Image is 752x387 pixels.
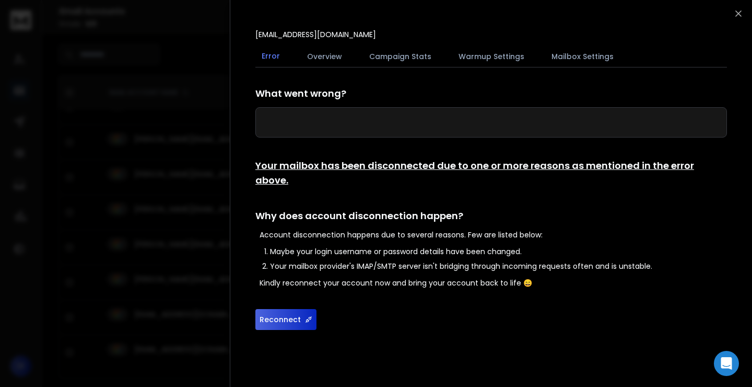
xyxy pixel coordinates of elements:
div: Open Intercom Messenger [714,351,739,376]
button: Error [255,44,286,69]
button: Warmup Settings [452,45,531,68]
button: Reconnect [255,309,316,330]
li: Your mailbox provider's IMAP/SMTP server isn't bridging through incoming requests often and is un... [270,261,727,271]
h1: What went wrong? [255,86,727,101]
p: Kindly reconnect your account now and bring your account back to life 😄 [260,278,727,288]
h1: Why does account disconnection happen? [255,209,727,223]
p: [EMAIL_ADDRESS][DOMAIN_NAME] [255,29,376,40]
button: Overview [301,45,348,68]
h1: Your mailbox has been disconnected due to one or more reasons as mentioned in the error above. [255,158,727,188]
li: Maybe your login username or password details have been changed. [270,246,727,257]
button: Campaign Stats [363,45,438,68]
button: Mailbox Settings [545,45,620,68]
p: Account disconnection happens due to several reasons. Few are listed below: [260,230,727,240]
